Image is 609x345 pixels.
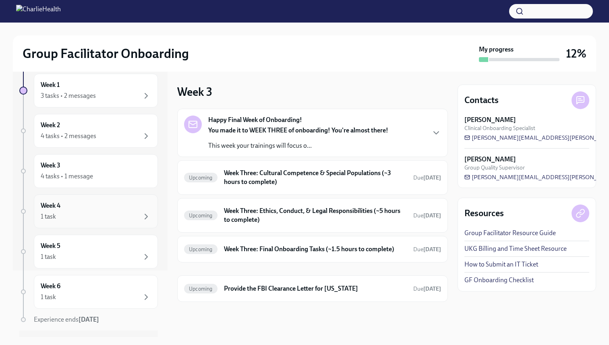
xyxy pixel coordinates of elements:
[184,246,217,252] span: Upcoming
[19,114,158,148] a: Week 24 tasks • 2 messages
[16,5,61,18] img: CharlieHealth
[413,212,441,219] span: Due
[464,164,525,171] span: Group Quality Supervisor
[41,252,56,261] div: 1 task
[423,174,441,181] strong: [DATE]
[224,207,407,224] h6: Week Three: Ethics, Conduct, & Legal Responsibilities (~5 hours to complete)
[464,276,534,285] a: GF Onboarding Checklist
[41,212,56,221] div: 1 task
[464,116,516,124] strong: [PERSON_NAME]
[413,285,441,293] span: October 21st, 2025 10:00
[224,284,407,293] h6: Provide the FBI Clearance Letter for [US_STATE]
[41,81,60,89] h6: Week 1
[184,213,217,219] span: Upcoming
[464,94,499,106] h4: Contacts
[41,132,96,140] div: 4 tasks • 2 messages
[34,316,99,323] span: Experience ends
[464,260,538,269] a: How to Submit an IT Ticket
[19,194,158,228] a: Week 41 task
[423,212,441,219] strong: [DATE]
[464,207,504,219] h4: Resources
[464,244,567,253] a: UKG Billing and Time Sheet Resource
[19,235,158,269] a: Week 51 task
[208,126,388,134] strong: You made it to WEEK THREE of onboarding! You're almost there!
[41,282,60,291] h6: Week 6
[208,116,302,124] strong: Happy Final Week of Onboarding!
[464,229,556,238] a: Group Facilitator Resource Guide
[208,141,388,150] p: This week your trainings will focus o...
[184,167,441,188] a: UpcomingWeek Three: Cultural Competence & Special Populations (~3 hours to complete)Due[DATE]
[41,293,56,302] div: 1 task
[23,45,189,62] h2: Group Facilitator Onboarding
[413,174,441,181] span: Due
[177,85,212,99] h3: Week 3
[479,45,514,54] strong: My progress
[224,245,407,254] h6: Week Three: Final Onboarding Tasks (~1.5 hours to complete)
[464,124,535,132] span: Clinical Onboarding Specialist
[41,242,60,250] h6: Week 5
[19,74,158,107] a: Week 13 tasks • 2 messages
[413,212,441,219] span: October 6th, 2025 10:00
[423,285,441,292] strong: [DATE]
[19,154,158,188] a: Week 34 tasks • 1 message
[413,246,441,253] span: Due
[184,175,217,181] span: Upcoming
[184,205,441,226] a: UpcomingWeek Three: Ethics, Conduct, & Legal Responsibilities (~5 hours to complete)Due[DATE]
[413,285,441,292] span: Due
[41,91,96,100] div: 3 tasks • 2 messages
[41,161,60,170] h6: Week 3
[423,246,441,253] strong: [DATE]
[566,46,586,61] h3: 12%
[184,243,441,256] a: UpcomingWeek Three: Final Onboarding Tasks (~1.5 hours to complete)Due[DATE]
[41,121,60,130] h6: Week 2
[413,174,441,182] span: October 6th, 2025 10:00
[41,201,60,210] h6: Week 4
[184,282,441,295] a: UpcomingProvide the FBI Clearance Letter for [US_STATE]Due[DATE]
[19,275,158,309] a: Week 61 task
[464,155,516,164] strong: [PERSON_NAME]
[79,316,99,323] strong: [DATE]
[224,169,407,186] h6: Week Three: Cultural Competence & Special Populations (~3 hours to complete)
[41,172,93,181] div: 4 tasks • 1 message
[184,286,217,292] span: Upcoming
[413,246,441,253] span: October 4th, 2025 10:00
